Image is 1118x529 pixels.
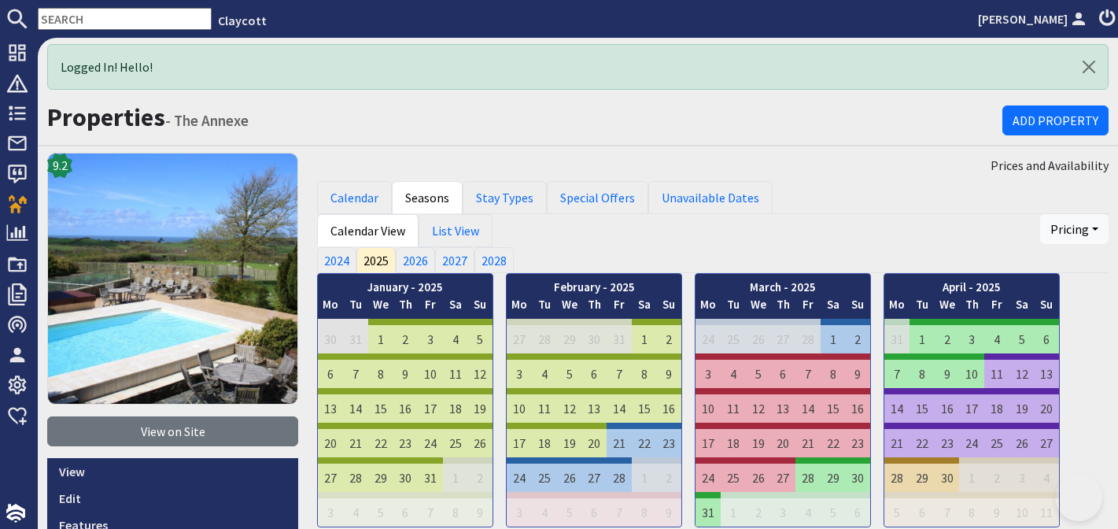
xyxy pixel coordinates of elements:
[532,319,557,353] td: 28
[910,296,935,319] th: Tu
[935,492,960,527] td: 7
[959,388,984,423] td: 17
[656,319,681,353] td: 2
[721,319,746,353] td: 25
[821,353,846,388] td: 8
[47,44,1109,90] div: Logged In! Hello!
[1034,296,1059,319] th: Su
[991,156,1109,175] a: Prices and Availability
[467,423,493,457] td: 26
[47,102,165,133] a: Properties
[935,296,960,319] th: We
[935,353,960,388] td: 9
[581,492,607,527] td: 6
[1009,388,1035,423] td: 19
[978,9,1090,28] a: [PERSON_NAME]
[443,492,468,527] td: 8
[959,492,984,527] td: 8
[318,457,343,492] td: 27
[910,319,935,353] td: 1
[721,296,746,319] th: Tu
[443,296,468,319] th: Sa
[396,247,435,272] a: 2026
[984,353,1009,388] td: 11
[984,296,1009,319] th: Fr
[557,423,582,457] td: 19
[581,296,607,319] th: Th
[721,492,746,527] td: 1
[443,319,468,353] td: 4
[38,8,212,30] input: SEARCH
[318,274,493,297] th: January - 2025
[318,353,343,388] td: 6
[463,181,547,214] a: Stay Types
[474,247,514,272] a: 2028
[1009,423,1035,457] td: 26
[746,423,771,457] td: 19
[884,388,910,423] td: 14
[696,296,721,319] th: Mo
[845,319,870,353] td: 2
[532,388,557,423] td: 11
[770,319,795,353] td: 27
[47,458,298,485] a: View
[607,353,632,388] td: 7
[581,457,607,492] td: 27
[318,388,343,423] td: 13
[47,416,298,446] a: View on Site
[467,457,493,492] td: 2
[607,296,632,319] th: Fr
[532,457,557,492] td: 25
[959,319,984,353] td: 3
[795,457,821,492] td: 28
[557,296,582,319] th: We
[746,353,771,388] td: 5
[845,388,870,423] td: 16
[656,353,681,388] td: 9
[884,423,910,457] td: 21
[632,423,657,457] td: 22
[696,457,721,492] td: 24
[393,492,418,527] td: 6
[368,319,393,353] td: 1
[318,319,343,353] td: 30
[1009,353,1035,388] td: 12
[343,353,368,388] td: 7
[165,111,249,130] small: - The Annexe
[656,296,681,319] th: Su
[418,319,443,353] td: 3
[656,388,681,423] td: 16
[632,492,657,527] td: 8
[1040,214,1109,244] button: Pricing
[821,296,846,319] th: Sa
[884,274,1059,297] th: April - 2025
[557,319,582,353] td: 29
[845,296,870,319] th: Su
[356,247,396,272] a: 2025
[581,353,607,388] td: 6
[507,274,681,297] th: February - 2025
[581,423,607,457] td: 20
[884,492,910,527] td: 5
[721,423,746,457] td: 18
[418,492,443,527] td: 7
[821,492,846,527] td: 5
[532,296,557,319] th: Tu
[746,492,771,527] td: 2
[910,423,935,457] td: 22
[467,319,493,353] td: 5
[845,353,870,388] td: 9
[532,423,557,457] td: 18
[821,457,846,492] td: 29
[770,423,795,457] td: 20
[607,319,632,353] td: 31
[467,492,493,527] td: 9
[959,423,984,457] td: 24
[581,319,607,353] td: 30
[53,156,68,175] span: 9.2
[393,457,418,492] td: 30
[696,353,721,388] td: 3
[368,296,393,319] th: We
[343,319,368,353] td: 31
[467,353,493,388] td: 12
